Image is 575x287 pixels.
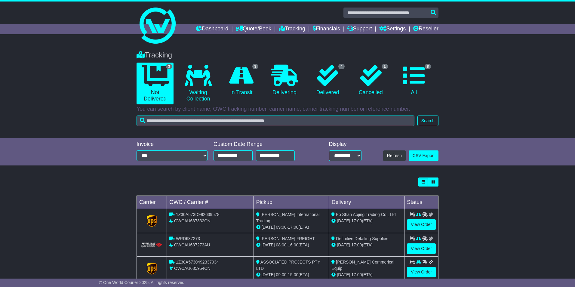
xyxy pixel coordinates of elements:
img: GetCarrierServiceLogo [147,215,157,227]
span: 17:00 [351,272,362,277]
span: 1 [382,64,388,69]
a: Dashboard [196,24,228,34]
span: [DATE] [262,272,275,277]
span: © One World Courier 2025. All rights reserved. [99,280,186,285]
a: Reseller [413,24,438,34]
a: 8 All [395,63,432,98]
span: 1Z30A573D992639578 [176,212,220,217]
span: [DATE] [337,272,350,277]
a: 4 Delivered [309,63,346,98]
a: View Order [407,243,436,254]
a: Tracking [279,24,305,34]
a: 3 Not Delivered [137,63,174,104]
a: View Order [407,267,436,277]
a: View Order [407,219,436,230]
span: 17:00 [288,225,298,230]
div: (ETA) [331,242,402,248]
div: Custom Date Range [214,141,310,148]
span: 3 [252,64,259,69]
span: 15:00 [288,272,298,277]
td: Pickup [254,196,329,209]
td: Delivery [329,196,404,209]
a: CSV Export [409,150,438,161]
a: 1 Cancelled [352,63,389,98]
a: Settings [379,24,406,34]
button: Refresh [383,150,406,161]
div: (ETA) [331,272,402,278]
span: 17:00 [351,242,362,247]
td: OWC / Carrier # [167,196,254,209]
span: WRD637273 [176,236,200,241]
span: Fo Shan Aojing Trading Co., Ltd [336,212,395,217]
span: OWCAU637332CN [174,218,211,223]
img: HiTrans.png [140,242,163,248]
td: Carrier [137,196,167,209]
a: Financials [313,24,340,34]
td: Status [404,196,438,209]
div: - (ETA) [256,224,327,230]
span: 08:00 [276,242,287,247]
div: - (ETA) [256,242,327,248]
span: 3 [166,64,172,69]
span: [DATE] [262,225,275,230]
span: OWCAU635954CN [174,266,211,271]
span: 16:00 [288,242,298,247]
span: 09:00 [276,225,287,230]
a: 3 In Transit [223,63,260,98]
button: Search [417,116,438,126]
span: [PERSON_NAME] FREIGHT [261,236,315,241]
span: 4 [338,64,345,69]
span: Definitive Detailing Supplies [336,236,388,241]
div: Display [329,141,361,148]
a: Waiting Collection [180,63,217,104]
span: OWCAU637273AU [174,242,210,247]
span: 09:00 [276,272,287,277]
span: ASSOCIATED PROJECTS PTY LTD [256,260,320,271]
span: [DATE] [262,242,275,247]
span: 1Z30A5730492337934 [176,260,219,264]
div: Tracking [134,51,441,60]
p: You can search by client name, OWC tracking number, carrier name, carrier tracking number or refe... [137,106,438,113]
div: - (ETA) [256,272,327,278]
div: Invoice [137,141,208,148]
img: GetCarrierServiceLogo [147,263,157,275]
span: [DATE] [337,218,350,223]
span: [PERSON_NAME] Commerical Equip [331,260,394,271]
span: 17:00 [351,218,362,223]
div: (ETA) [331,218,402,224]
a: Delivering [266,63,303,98]
a: Quote/Book [236,24,271,34]
span: [DATE] [337,242,350,247]
span: 8 [425,64,431,69]
span: [PERSON_NAME] International Trading [256,212,320,223]
a: Support [347,24,372,34]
